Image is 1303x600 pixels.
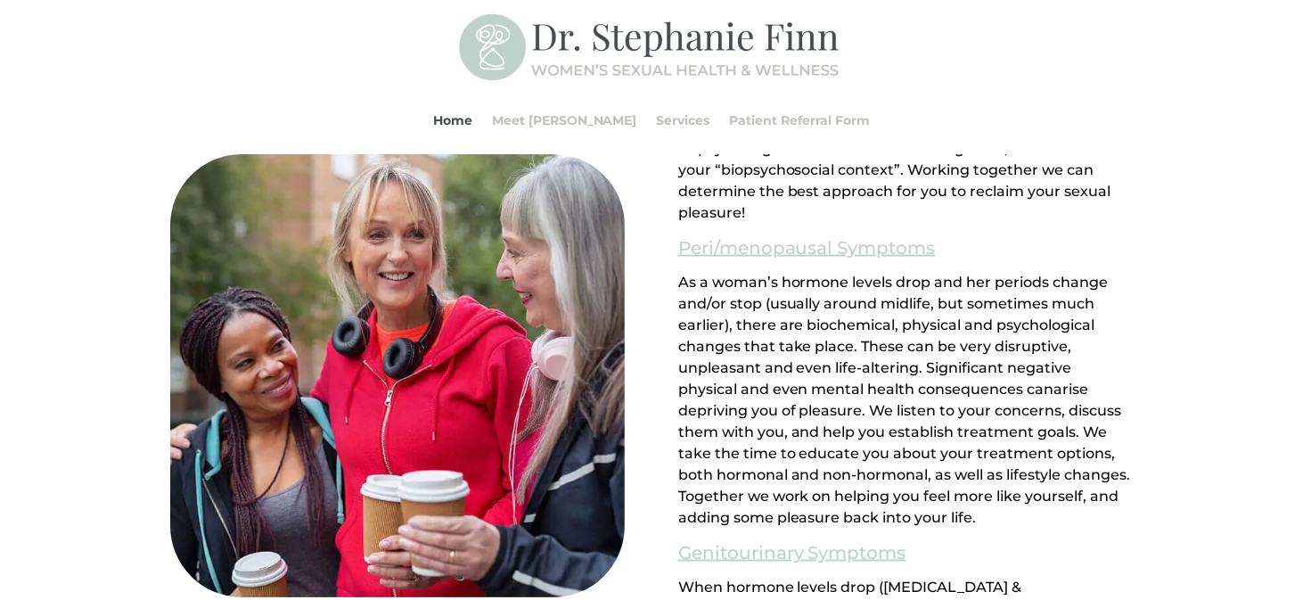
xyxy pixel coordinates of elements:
[678,274,1109,398] span: As a woman’s hormone levels drop and her periods change and/or stop (usually around midlife, but ...
[678,272,1133,529] div: Page 1
[678,538,906,568] a: Genitourinary Symptoms
[170,154,625,597] img: All-Ages-Pleasure-MD-Ontario-Women-Sexual-Health-and-Wellness
[433,86,472,154] a: Home
[678,233,936,263] a: Peri/menopausal Symptoms
[730,86,871,154] a: Patient Referral Form
[492,86,637,154] a: Meet [PERSON_NAME]
[657,86,710,154] a: Services
[678,272,1133,529] p: arise depriving you of pleasure. We listen to your concerns, discuss them with you, and help you ...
